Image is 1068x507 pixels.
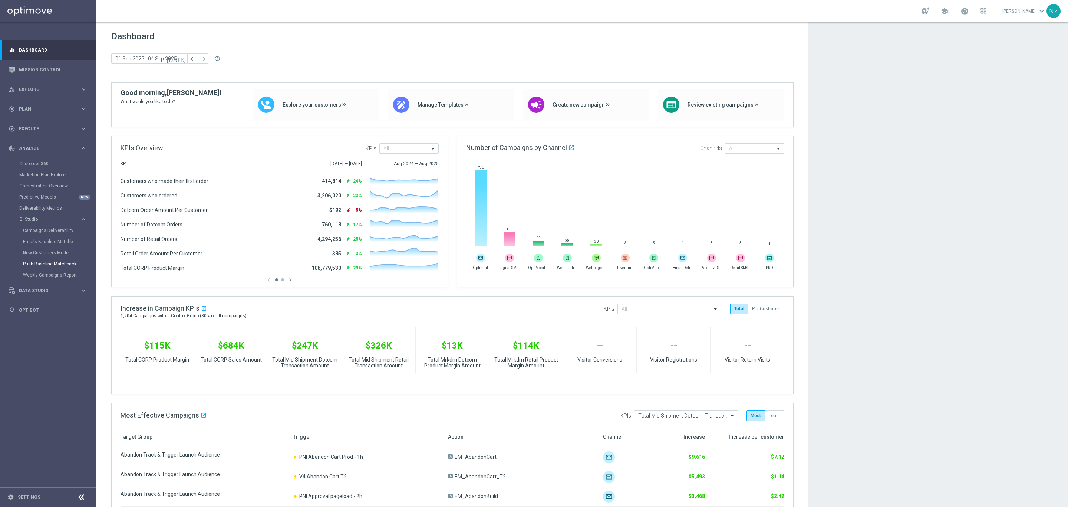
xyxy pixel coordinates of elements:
[1002,6,1046,17] a: [PERSON_NAME]keyboard_arrow_down
[80,145,87,152] i: keyboard_arrow_right
[9,86,80,93] div: Explore
[8,67,88,73] button: Mission Control
[9,300,87,320] div: Optibot
[23,225,96,236] div: Campaigns Deliverability
[20,217,73,222] span: BI Studio
[20,217,80,222] div: BI Studio
[19,40,87,60] a: Dashboard
[19,192,96,203] div: Predictive Models
[9,307,15,314] i: lightbulb
[19,300,87,320] a: Optibot
[9,60,87,79] div: Mission Control
[19,214,96,281] div: BI Studio
[19,172,77,178] a: Marketing Plan Explorer
[9,145,15,152] i: track_changes
[19,205,77,211] a: Deliverability Metrics
[8,145,88,151] button: track_changes Analyze keyboard_arrow_right
[80,216,87,223] i: keyboard_arrow_right
[19,180,96,192] div: Orchestration Overview
[79,195,90,200] div: NEW
[9,125,80,132] div: Execute
[23,261,77,267] a: Push Baseline Matchback
[23,250,77,256] a: New Customers Model
[8,47,88,53] button: equalizer Dashboard
[9,47,15,53] i: equalizer
[8,106,88,112] button: gps_fixed Plan keyboard_arrow_right
[19,183,77,189] a: Orchestration Overview
[8,288,88,294] button: Data Studio keyboard_arrow_right
[1046,4,1061,18] div: NZ
[9,86,15,93] i: person_search
[19,216,88,222] button: BI Studio keyboard_arrow_right
[940,7,949,15] span: school
[19,169,96,180] div: Marketing Plan Explorer
[80,86,87,93] i: keyboard_arrow_right
[23,269,96,281] div: Weekly Campaigns Report
[80,125,87,132] i: keyboard_arrow_right
[23,247,96,258] div: New Customers Model
[19,203,96,214] div: Deliverability Metrics
[19,107,80,111] span: Plan
[19,158,96,169] div: Customer 360
[7,494,14,501] i: settings
[19,60,87,79] a: Mission Control
[9,287,80,294] div: Data Studio
[19,194,77,200] a: Predictive Models
[23,272,77,278] a: Weekly Campaigns Report
[8,86,88,92] button: person_search Explore keyboard_arrow_right
[80,287,87,294] i: keyboard_arrow_right
[9,125,15,132] i: play_circle_outline
[23,239,77,245] a: Emails Baseline Matchback
[8,126,88,132] button: play_circle_outline Execute keyboard_arrow_right
[19,87,80,92] span: Explore
[19,127,80,131] span: Execute
[23,236,96,247] div: Emails Baseline Matchback
[9,145,80,152] div: Analyze
[19,288,80,293] span: Data Studio
[23,258,96,269] div: Push Baseline Matchback
[19,161,77,167] a: Customer 360
[18,495,40,500] a: Settings
[9,106,15,112] i: gps_fixed
[19,146,80,151] span: Analyze
[9,40,87,60] div: Dashboard
[8,307,88,313] button: lightbulb Optibot
[23,228,77,233] a: Campaigns Deliverability
[80,105,87,112] i: keyboard_arrow_right
[9,106,80,112] div: Plan
[1038,7,1046,15] span: keyboard_arrow_down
